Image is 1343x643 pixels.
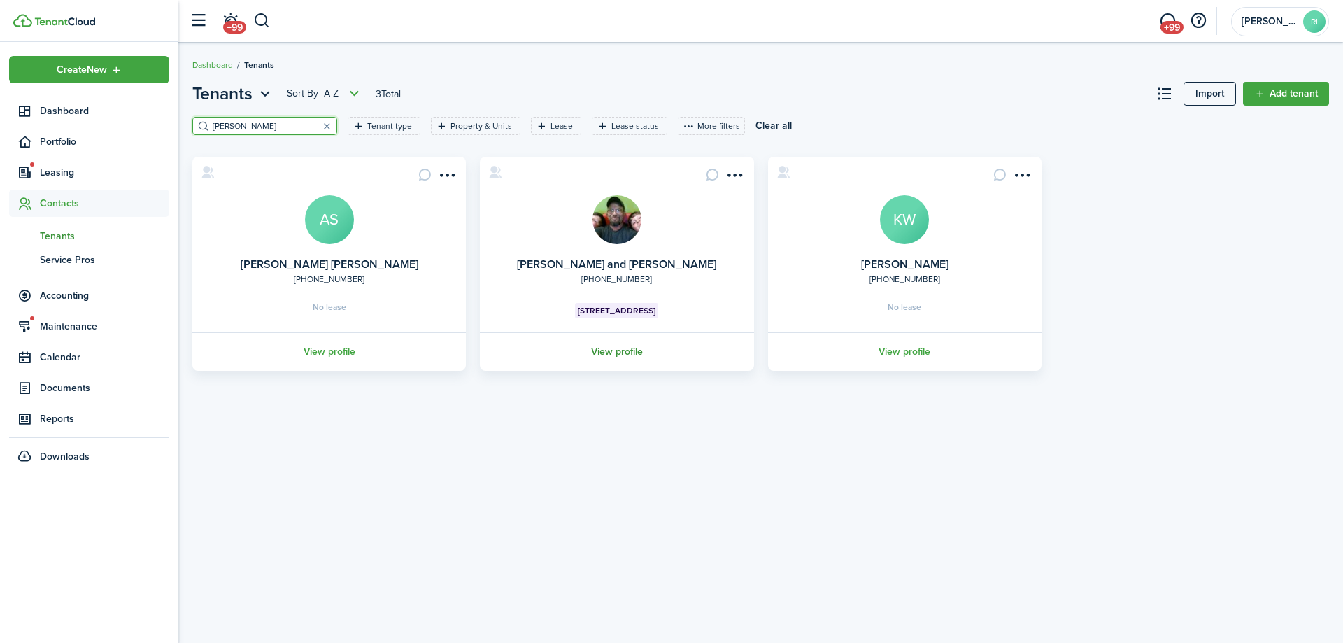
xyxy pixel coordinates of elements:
a: Tenants [9,224,169,248]
button: Open resource center [1186,9,1210,33]
a: [PHONE_NUMBER] [294,273,364,285]
filter-tag-label: Lease [550,120,573,132]
a: AS [305,195,354,244]
button: Open menu [287,85,363,102]
filter-tag: Open filter [431,117,520,135]
a: Service Pros [9,248,169,271]
span: No lease [888,303,921,311]
input: Search here... [209,120,332,133]
filter-tag: Open filter [531,117,581,135]
span: [STREET_ADDRESS] [578,304,655,317]
filter-tag-label: Tenant type [367,120,412,132]
button: Open menu [9,56,169,83]
button: Clear all [755,117,792,135]
a: View profile [766,332,1044,371]
img: TenantCloud [34,17,95,26]
a: Import [1184,82,1236,106]
a: KW [880,195,929,244]
span: Tenants [40,229,169,243]
span: Portfolio [40,134,169,149]
span: +99 [1160,21,1184,34]
span: A-Z [324,87,339,101]
button: More filters [678,117,745,135]
button: Search [253,9,271,33]
button: Open menu [435,168,457,187]
img: TenantCloud [13,14,32,27]
img: Kevin and Morgan Crick [592,195,641,244]
button: Open menu [723,168,746,187]
a: [PERSON_NAME] [861,256,948,272]
button: Clear search [317,116,336,136]
header-page-total: 3 Total [376,87,401,101]
span: Tenants [192,81,253,106]
button: Open menu [1011,168,1033,187]
a: [PHONE_NUMBER] [869,273,940,285]
button: Sort byA-Z [287,85,363,102]
a: [PERSON_NAME] [PERSON_NAME] [241,256,418,272]
a: View profile [190,332,468,371]
filter-tag-label: Lease status [611,120,659,132]
span: Downloads [40,449,90,464]
span: No lease [313,303,346,311]
button: Open sidebar [185,8,211,34]
span: Sort by [287,87,324,101]
a: Messaging [1154,3,1181,39]
span: Contacts [40,196,169,211]
filter-tag: Open filter [592,117,667,135]
span: Create New [57,65,107,75]
avatar-text: RI [1303,10,1326,33]
button: Tenants [192,81,274,106]
a: Reports [9,405,169,432]
a: Dashboard [192,59,233,71]
span: Calendar [40,350,169,365]
a: Add tenant [1243,82,1329,106]
a: Notifications [217,3,243,39]
span: Maintenance [40,319,169,334]
filter-tag: Open filter [348,117,420,135]
span: Documents [40,381,169,395]
a: [PERSON_NAME] and [PERSON_NAME] [517,256,716,272]
span: Dashboard [40,104,169,118]
span: Reports [40,411,169,426]
a: [PHONE_NUMBER] [581,273,652,285]
span: Tenants [244,59,274,71]
filter-tag-label: Property & Units [450,120,512,132]
a: Dashboard [9,97,169,125]
span: Service Pros [40,253,169,267]
span: +99 [223,21,246,34]
a: View profile [478,332,755,371]
span: Accounting [40,288,169,303]
span: Leasing [40,165,169,180]
span: RANDALL INVESTMENT PROPERTIES [1242,17,1298,27]
button: Open menu [192,81,274,106]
